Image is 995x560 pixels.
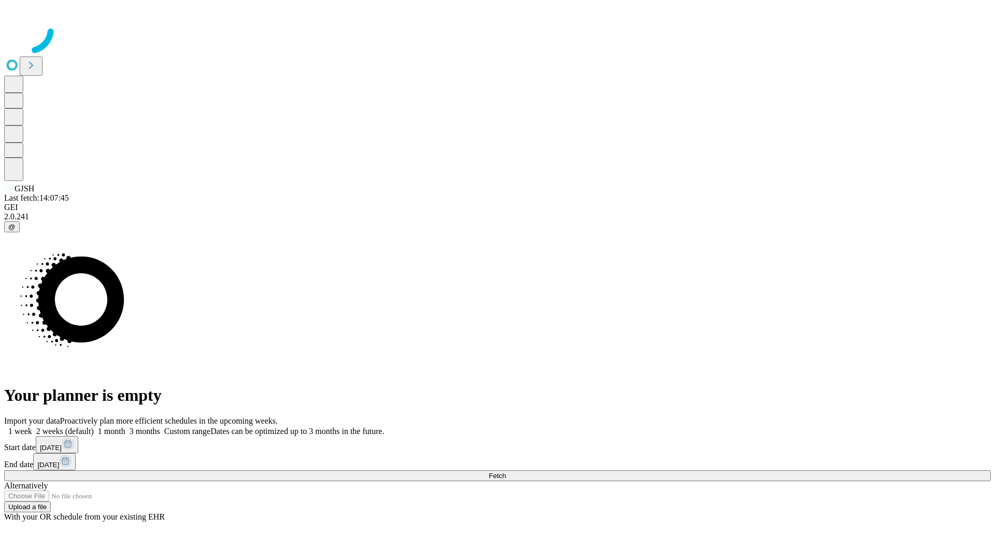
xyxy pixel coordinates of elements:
[4,416,60,425] span: Import your data
[4,203,991,212] div: GEI
[4,386,991,405] h1: Your planner is empty
[4,512,165,521] span: With your OR schedule from your existing EHR
[4,212,991,221] div: 2.0.241
[489,472,506,480] span: Fetch
[8,223,16,231] span: @
[36,436,78,453] button: [DATE]
[4,193,69,202] span: Last fetch: 14:07:45
[33,453,76,470] button: [DATE]
[4,470,991,481] button: Fetch
[36,427,94,436] span: 2 weeks (default)
[15,184,34,193] span: GJSH
[4,501,51,512] button: Upload a file
[4,453,991,470] div: End date
[130,427,160,436] span: 3 months
[4,221,20,232] button: @
[60,416,278,425] span: Proactively plan more efficient schedules in the upcoming weeks.
[37,461,59,469] span: [DATE]
[40,444,62,452] span: [DATE]
[98,427,125,436] span: 1 month
[4,436,991,453] div: Start date
[8,427,32,436] span: 1 week
[164,427,210,436] span: Custom range
[4,481,48,490] span: Alternatively
[210,427,384,436] span: Dates can be optimized up to 3 months in the future.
